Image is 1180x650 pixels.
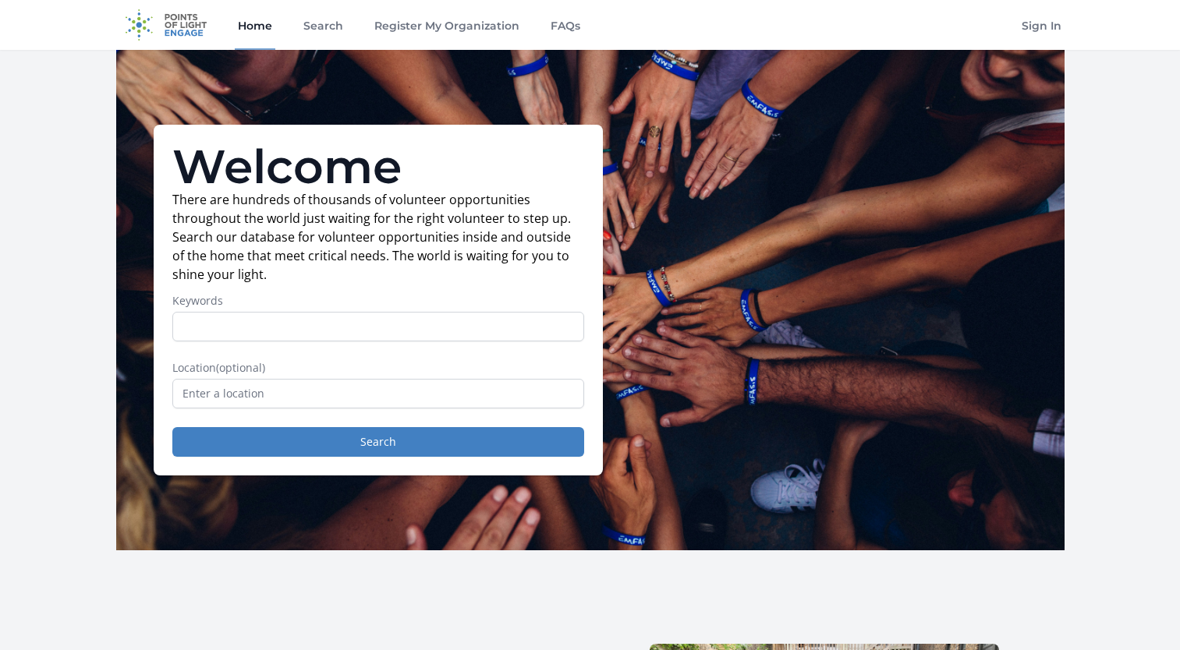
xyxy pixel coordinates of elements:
label: Location [172,360,584,376]
h1: Welcome [172,143,584,190]
input: Enter a location [172,379,584,408]
button: Search [172,427,584,457]
p: There are hundreds of thousands of volunteer opportunities throughout the world just waiting for ... [172,190,584,284]
label: Keywords [172,293,584,309]
span: (optional) [216,360,265,375]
